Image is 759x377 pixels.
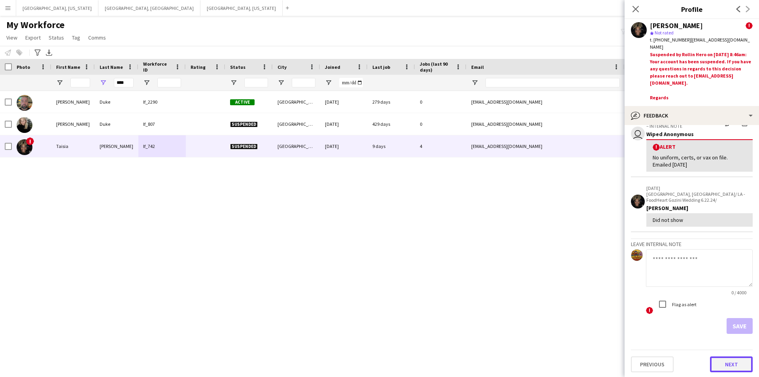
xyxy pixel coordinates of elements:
span: Last Name [100,64,123,70]
app-action-btn: Export XLSX [44,48,54,57]
a: Export [22,32,44,43]
div: 0 [415,113,466,135]
div: [PERSON_NAME] [51,113,95,135]
div: [DATE] [320,135,368,157]
span: Last job [372,64,390,70]
span: Workforce ID [143,61,172,73]
span: Comms [88,34,106,41]
span: ! [646,307,653,314]
button: Open Filter Menu [230,79,237,86]
button: Open Filter Menu [56,79,63,86]
span: My Workforce [6,19,64,31]
div: Wiped Anonymous [646,131,753,138]
div: 9 days [368,135,415,157]
div: [PERSON_NAME] [51,91,95,113]
app-action-btn: Advanced filters [33,48,42,57]
button: [GEOGRAPHIC_DATA], [US_STATE] [200,0,283,16]
a: Tag [69,32,83,43]
div: [DATE] [320,91,368,113]
div: 0 [415,91,466,113]
img: Taisia Dukes [17,139,32,155]
input: City Filter Input [292,78,315,87]
div: [EMAIL_ADDRESS][DOMAIN_NAME] [466,91,625,113]
div: [EMAIL_ADDRESS][DOMAIN_NAME] [466,135,625,157]
span: Email [471,64,484,70]
span: 0 / 4000 [725,290,753,296]
h3: Leave internal note [631,241,753,248]
span: View [6,34,17,41]
h3: Profile [625,4,759,14]
button: Open Filter Menu [325,79,332,86]
p: – INTERNAL NOTE [646,123,721,129]
span: Export [25,34,41,41]
div: Taisia [51,135,95,157]
div: [PERSON_NAME] [646,205,753,212]
a: Status [45,32,67,43]
div: lf_742 [138,135,186,157]
img: Jeremy Duke [17,95,32,111]
div: [PERSON_NAME] [650,22,703,29]
div: [GEOGRAPHIC_DATA] [273,91,320,113]
input: Email Filter Input [485,78,620,87]
input: Workforce ID Filter Input [157,78,181,87]
span: Not rated [655,30,674,36]
button: [GEOGRAPHIC_DATA], [US_STATE] [16,0,98,16]
span: ! [653,144,660,151]
span: t. [PHONE_NUMBER] [650,37,691,43]
input: Joined Filter Input [339,78,363,87]
div: [DATE] [320,113,368,135]
button: Open Filter Menu [100,79,107,86]
p: [DATE] [646,185,753,191]
span: ! [26,137,34,145]
div: Feedback [625,106,759,125]
div: Duke [95,113,138,135]
div: [EMAIL_ADDRESS][DOMAIN_NAME] [466,113,625,135]
div: Did not show [653,216,746,224]
a: Comms [85,32,109,43]
span: Status [230,64,245,70]
div: lf_807 [138,113,186,135]
button: Open Filter Menu [143,79,150,86]
span: Photo [17,64,30,70]
div: Duke [95,91,138,113]
button: Previous [631,356,674,372]
button: [GEOGRAPHIC_DATA], [GEOGRAPHIC_DATA] [98,0,200,16]
div: [GEOGRAPHIC_DATA] [273,135,320,157]
input: First Name Filter Input [70,78,90,87]
span: First Name [56,64,80,70]
div: Suspended by Rollin Hero on [DATE] 8:46am: Your account has been suspended. If you have any quest... [650,51,753,103]
div: [PERSON_NAME] [95,135,138,157]
div: [GEOGRAPHIC_DATA] [273,113,320,135]
div: 429 days [368,113,415,135]
span: City [278,64,287,70]
div: No uniform, certs, or vax on file. Emailed [DATE] [653,154,746,168]
div: 4 [415,135,466,157]
input: Last Name Filter Input [114,78,134,87]
span: | [EMAIL_ADDRESS][DOMAIN_NAME] [650,37,750,50]
span: Jobs (last 90 days) [420,61,452,73]
p: [GEOGRAPHIC_DATA], [GEOGRAPHIC_DATA]/ LA - FoodHeart Gozini Wedding 6.22.24/ [646,191,753,203]
span: Suspended [230,121,258,127]
span: Tag [72,34,80,41]
span: Joined [325,64,340,70]
button: Open Filter Menu [278,79,285,86]
span: Status [49,34,64,41]
label: Flag as alert [670,301,697,307]
input: Status Filter Input [244,78,268,87]
span: Rating [191,64,206,70]
span: ! [746,22,753,29]
div: lf_2290 [138,91,186,113]
button: Open Filter Menu [471,79,478,86]
span: Suspended [230,144,258,150]
a: View [3,32,21,43]
img: Nicole Duke [17,117,32,133]
div: 279 days [368,91,415,113]
button: Next [710,356,753,372]
div: Alert [653,143,746,151]
span: Active [230,99,255,105]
